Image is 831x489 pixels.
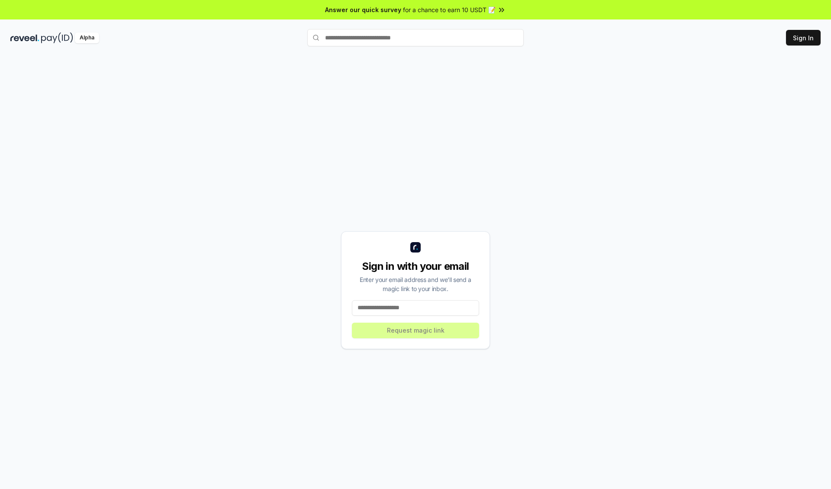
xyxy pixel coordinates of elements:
div: Enter your email address and we’ll send a magic link to your inbox. [352,275,479,293]
div: Alpha [75,32,99,43]
span: for a chance to earn 10 USDT 📝 [403,5,496,14]
div: Sign in with your email [352,259,479,273]
img: logo_small [410,242,421,253]
span: Answer our quick survey [325,5,401,14]
img: pay_id [41,32,73,43]
img: reveel_dark [10,32,39,43]
button: Sign In [786,30,821,45]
